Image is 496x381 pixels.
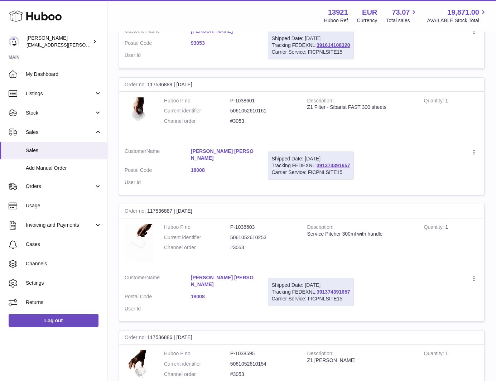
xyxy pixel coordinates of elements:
[125,40,191,48] dt: Postal Code
[191,274,257,288] a: [PERSON_NAME] [PERSON_NAME]
[164,107,230,114] dt: Current identifier
[447,8,479,17] span: 19,871.00
[26,260,102,267] span: Channels
[125,224,153,262] img: 1742782247.png
[125,82,147,89] strong: Order no
[164,361,230,367] dt: Current identifier
[386,8,418,24] a: 73.07 Total sales
[125,208,147,216] strong: Order no
[191,148,257,161] a: [PERSON_NAME] [PERSON_NAME]
[230,224,297,231] dd: P-1038603
[307,98,334,105] strong: Description
[424,98,446,105] strong: Quantity
[164,224,230,231] dt: Huboo P no
[125,305,191,312] dt: User Id
[164,118,230,125] dt: Channel order
[26,222,94,228] span: Invoicing and Payments
[125,167,191,175] dt: Postal Code
[26,147,102,154] span: Sales
[164,244,230,251] dt: Channel order
[272,295,350,302] div: Carrier Service: FICPNLSITE15
[26,129,94,136] span: Sales
[324,17,348,24] div: Huboo Ref
[9,314,98,327] a: Log out
[230,244,297,251] dd: #3053
[125,179,191,186] dt: User Id
[164,234,230,241] dt: Current identifier
[191,293,257,300] a: 18008
[272,282,350,289] div: Shipped Date: [DATE]
[26,241,102,248] span: Cases
[26,165,102,172] span: Add Manual Order
[427,17,487,24] span: AVAILABLE Stock Total
[230,107,297,114] dd: 5061052610161
[307,231,413,237] div: Service Pitcher 300ml with handle
[125,274,191,290] dt: Name
[272,155,350,162] div: Shipped Date: [DATE]
[230,361,297,367] dd: 5061052610154
[9,36,19,47] img: europe@orea.uk
[328,8,348,17] strong: 13921
[191,167,257,174] a: 18008
[427,8,487,24] a: 19,871.00 AVAILABLE Stock Total
[230,350,297,357] dd: P-1038595
[419,218,484,269] td: 1
[357,17,377,24] div: Currency
[164,350,230,357] dt: Huboo P no
[26,202,102,209] span: Usage
[317,42,350,48] a: 391614108320
[230,118,297,125] dd: #3053
[125,97,153,136] img: 1742782158.jpeg
[26,299,102,306] span: Returns
[26,90,94,97] span: Listings
[268,31,354,59] div: Tracking FEDEXNL:
[392,8,410,17] span: 73.07
[230,234,297,241] dd: 5061052610253
[164,97,230,104] dt: Huboo P no
[317,163,350,168] a: 391374391657
[27,35,91,48] div: [PERSON_NAME]
[230,371,297,378] dd: #3053
[119,204,484,218] div: 117536887 | [DATE]
[307,104,413,111] div: Z1 Filter - Sibarist FAST 300 sheets
[125,148,191,163] dt: Name
[424,351,446,358] strong: Quantity
[26,280,102,286] span: Settings
[307,224,334,232] strong: Description
[272,35,350,42] div: Shipped Date: [DATE]
[125,275,146,280] span: Customer
[119,78,484,92] div: 117536888 | [DATE]
[164,371,230,378] dt: Channel order
[26,183,94,190] span: Orders
[307,357,413,364] div: Z1 [PERSON_NAME]
[125,52,191,59] dt: User Id
[386,17,418,24] span: Total sales
[119,331,484,345] div: 117536886 | [DATE]
[125,293,191,302] dt: Postal Code
[125,334,147,342] strong: Order no
[191,40,257,47] a: 93053
[362,8,377,17] strong: EUR
[26,110,94,116] span: Stock
[272,169,350,176] div: Carrier Service: FICPNLSITE15
[268,278,354,306] div: Tracking FEDEXNL:
[26,71,102,78] span: My Dashboard
[424,224,446,232] strong: Quantity
[230,97,297,104] dd: P-1038601
[125,28,191,36] dt: Name
[419,92,484,143] td: 1
[27,42,144,48] span: [EMAIL_ADDRESS][PERSON_NAME][DOMAIN_NAME]
[272,49,350,56] div: Carrier Service: FICPNLSITE15
[125,148,146,154] span: Customer
[317,289,350,295] a: 391374391657
[125,28,146,34] span: Customer
[307,351,334,358] strong: Description
[268,151,354,180] div: Tracking FEDEXNL:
